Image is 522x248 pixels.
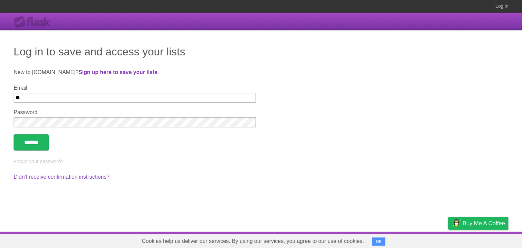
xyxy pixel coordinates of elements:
button: OK [372,237,385,246]
span: Buy me a coffee [463,217,505,229]
a: Sign up here to save your lists [79,69,157,75]
img: Buy me a coffee [452,217,461,229]
a: Developers [380,233,408,246]
div: Flask [14,16,54,28]
a: Didn't receive confirmation instructions? [14,174,109,180]
a: Suggest a feature [466,233,508,246]
a: Terms [416,233,431,246]
label: Password [14,109,256,116]
a: Privacy [439,233,457,246]
span: Cookies help us deliver our services. By using our services, you agree to our use of cookies. [135,234,371,248]
p: New to [DOMAIN_NAME]? . [14,68,508,76]
a: Buy me a coffee [448,217,508,230]
a: Forgot your password? [14,159,64,164]
label: Email [14,85,256,91]
h1: Log in to save and access your lists [14,43,508,60]
a: About [358,233,372,246]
